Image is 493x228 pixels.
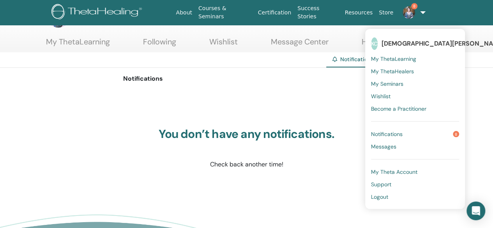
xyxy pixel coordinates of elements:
[342,5,376,20] a: Resources
[371,35,459,53] a: KC[DEMOGRAPHIC_DATA][PERSON_NAME]
[466,201,485,220] div: Open Intercom Messenger
[371,168,417,175] span: My Theta Account
[371,191,459,203] a: Logout
[371,178,459,191] a: Support
[365,29,465,209] ul: 8
[195,1,255,24] a: Courses & Seminars
[371,166,459,178] a: My Theta Account
[371,105,426,112] span: Become a Practitioner
[371,181,391,188] span: Support
[209,37,238,52] a: Wishlist
[371,68,414,75] span: My ThetaHealers
[371,90,459,103] a: Wishlist
[123,74,370,83] p: Notifications
[371,80,403,87] span: My Seminars
[371,65,459,78] a: My ThetaHealers
[340,56,373,63] span: Notifications
[371,140,459,153] a: Messages
[271,37,329,52] a: Message Center
[371,37,378,50] span: KC
[453,131,459,137] span: 8
[149,160,344,169] p: Check back another time!
[255,5,294,20] a: Certification
[371,128,459,140] a: Notifications8
[376,5,396,20] a: Store
[371,78,459,90] a: My Seminars
[411,3,417,9] span: 8
[46,37,110,52] a: My ThetaLearning
[371,103,459,115] a: Become a Practitioner
[362,37,424,52] a: Help & Resources
[294,1,341,24] a: Success Stories
[371,93,391,100] span: Wishlist
[371,53,459,65] a: My ThetaLearning
[371,143,396,150] span: Messages
[173,5,195,20] a: About
[143,37,176,52] a: Following
[149,127,344,141] h3: You don’t have any notifications.
[371,131,403,138] span: Notifications
[403,6,415,19] img: default.jpg
[51,4,145,21] img: logo.png
[371,193,388,200] span: Logout
[371,55,416,62] span: My ThetaLearning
